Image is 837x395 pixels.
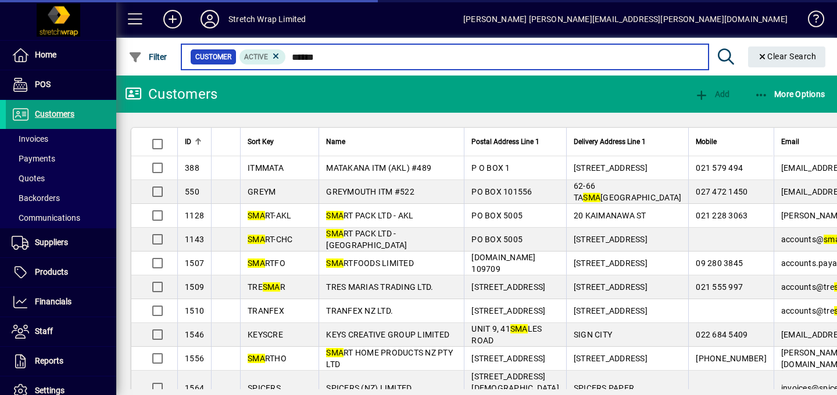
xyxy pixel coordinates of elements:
[185,187,199,196] span: 550
[463,10,788,28] div: [PERSON_NAME] [PERSON_NAME][EMAIL_ADDRESS][PERSON_NAME][DOMAIN_NAME]
[326,306,393,315] span: TRANFEX NZ LTD.
[263,282,280,292] em: SMA
[185,235,204,244] span: 1143
[471,163,510,173] span: P O BOX 1
[128,52,167,62] span: Filter
[326,229,344,238] em: SMA
[185,354,204,363] span: 1556
[35,356,63,365] span: Reports
[248,135,274,148] span: Sort Key
[248,163,284,173] span: ITMMATA
[748,46,826,67] button: Clear
[696,187,747,196] span: 027 472 1450
[574,306,648,315] span: [STREET_ADDRESS]
[6,129,116,149] a: Invoices
[35,50,56,59] span: Home
[696,163,743,173] span: 021 579 494
[696,330,747,339] span: 022 684 5409
[185,282,204,292] span: 1509
[248,330,283,339] span: KEYSCRE
[6,70,116,99] a: POS
[471,187,532,196] span: PO BOX 101556
[239,49,286,64] mat-chip: Activation Status: Active
[696,135,767,148] div: Mobile
[471,324,542,345] span: UNIT 9, 41 LES ROAD
[471,282,545,292] span: [STREET_ADDRESS]
[757,52,817,61] span: Clear Search
[471,306,545,315] span: [STREET_ADDRESS]
[12,134,48,143] span: Invoices
[6,288,116,317] a: Financials
[574,163,648,173] span: [STREET_ADDRESS]
[185,135,191,148] span: ID
[326,383,412,393] span: SPICERS (NZ) LIMITED
[12,154,55,163] span: Payments
[185,135,204,148] div: ID
[191,9,228,30] button: Profile
[248,258,265,268] em: SMA
[471,253,535,274] span: [DOMAIN_NAME] 109709
[696,282,743,292] span: 021 555 997
[248,211,291,220] span: RT-AKL
[326,211,344,220] em: SMA
[228,10,306,28] div: Stretch Wrap Limited
[574,282,648,292] span: [STREET_ADDRESS]
[510,324,528,333] em: SMA
[6,41,116,70] a: Home
[248,282,285,292] span: TRE R
[696,211,747,220] span: 021 228 3063
[185,306,204,315] span: 1510
[12,193,60,203] span: Backorders
[326,348,344,357] em: SMA
[195,51,231,63] span: Customer
[35,109,74,119] span: Customers
[781,135,799,148] span: Email
[574,211,646,220] span: 20 KAIMANAWA ST
[6,149,116,168] a: Payments
[326,258,344,268] em: SMA
[696,354,767,363] span: [PHONE_NUMBER]
[695,89,729,99] span: Add
[126,46,170,67] button: Filter
[35,267,68,276] span: Products
[574,383,634,393] span: SPICERS PAPER
[583,193,600,202] em: SMA
[248,187,276,196] span: GREYM
[326,211,413,220] span: RT PACK LTD - AKL
[125,85,217,103] div: Customers
[696,258,743,268] span: 09 280 3845
[6,168,116,188] a: Quotes
[754,89,825,99] span: More Options
[248,211,265,220] em: SMA
[574,135,646,148] span: Delivery Address Line 1
[471,354,545,363] span: [STREET_ADDRESS]
[35,326,53,336] span: Staff
[248,235,292,244] span: RT-CHC
[6,228,116,257] a: Suppliers
[185,258,204,268] span: 1507
[35,238,68,247] span: Suppliers
[799,2,822,40] a: Knowledge Base
[248,235,265,244] em: SMA
[326,163,431,173] span: MATAKANA ITM (AKL) #489
[326,330,449,339] span: KEYS CREATIVE GROUP LIMITED
[326,229,407,250] span: RT PACK LTD - [GEOGRAPHIC_DATA]
[692,84,732,105] button: Add
[185,163,199,173] span: 388
[574,330,612,339] span: SIGN CITY
[574,235,648,244] span: [STREET_ADDRESS]
[574,181,682,202] span: 62-66 TA [GEOGRAPHIC_DATA]
[248,306,284,315] span: TRANFEX
[6,208,116,228] a: Communications
[326,282,433,292] span: TRES MARIAS TRADING LTD.
[326,187,414,196] span: GREYMOUTH ITM #522
[185,330,204,339] span: 1546
[248,354,287,363] span: RTHO
[574,258,648,268] span: [STREET_ADDRESS]
[35,80,51,89] span: POS
[35,386,65,395] span: Settings
[154,9,191,30] button: Add
[244,53,268,61] span: Active
[6,317,116,346] a: Staff
[248,258,285,268] span: RTFO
